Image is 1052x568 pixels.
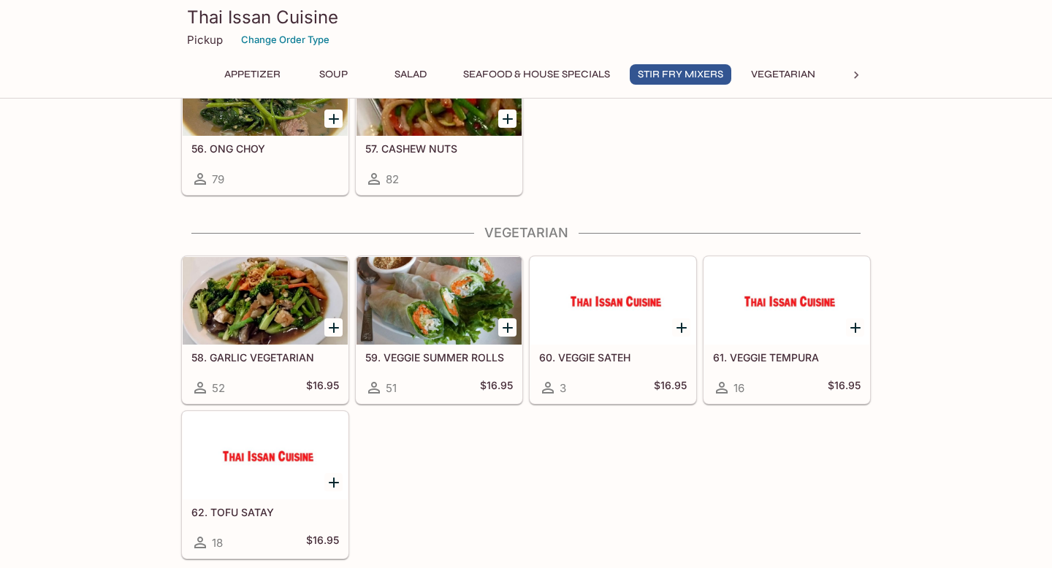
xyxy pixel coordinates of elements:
[191,351,339,364] h5: 58. GARLIC VEGETARIAN
[743,64,823,85] button: Vegetarian
[386,381,397,395] span: 51
[365,351,513,364] h5: 59. VEGGIE SUMMER ROLLS
[181,225,871,241] h4: Vegetarian
[828,379,861,396] h5: $16.95
[713,351,861,364] h5: 61. VEGGIE TEMPURA
[672,318,690,337] button: Add 60. VEGGIE SATEH
[187,33,223,47] p: Pickup
[356,256,522,404] a: 59. VEGGIE SUMMER ROLLS51$16.95
[324,110,343,128] button: Add 56. ONG CHOY
[183,257,348,345] div: 58. GARLIC VEGETARIAN
[733,381,744,395] span: 16
[654,379,687,396] h5: $16.95
[235,28,336,51] button: Change Order Type
[455,64,618,85] button: Seafood & House Specials
[182,411,348,559] a: 62. TOFU SATAY18$16.95
[183,412,348,499] div: 62. TOFU SATAY
[183,48,348,136] div: 56. ONG CHOY
[704,256,870,404] a: 61. VEGGIE TEMPURA16$16.95
[386,172,399,186] span: 82
[357,257,522,345] div: 59. VEGGIE SUMMER ROLLS
[182,47,348,195] a: 56. ONG CHOY79
[306,534,339,551] h5: $16.95
[306,379,339,396] h5: $16.95
[191,142,339,155] h5: 56. ONG CHOY
[357,48,522,136] div: 57. CASHEW NUTS
[182,256,348,404] a: 58. GARLIC VEGETARIAN52$16.95
[846,318,864,337] button: Add 61. VEGGIE TEMPURA
[324,473,343,491] button: Add 62. TOFU SATAY
[835,64,901,85] button: Noodles
[530,256,696,404] a: 60. VEGGIE SATEH3$16.95
[704,257,869,345] div: 61. VEGGIE TEMPURA
[480,379,513,396] h5: $16.95
[498,110,517,128] button: Add 57. CASHEW NUTS
[212,536,223,550] span: 18
[630,64,731,85] button: Stir Fry Mixers
[356,47,522,195] a: 57. CASHEW NUTS82
[560,381,566,395] span: 3
[212,381,225,395] span: 52
[300,64,366,85] button: Soup
[212,172,224,186] span: 79
[530,257,695,345] div: 60. VEGGIE SATEH
[191,506,339,518] h5: 62. TOFU SATAY
[539,351,687,364] h5: 60. VEGGIE SATEH
[365,142,513,155] h5: 57. CASHEW NUTS
[216,64,289,85] button: Appetizer
[498,318,517,337] button: Add 59. VEGGIE SUMMER ROLLS
[378,64,443,85] button: Salad
[324,318,343,337] button: Add 58. GARLIC VEGETARIAN
[187,6,865,28] h3: Thai Issan Cuisine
